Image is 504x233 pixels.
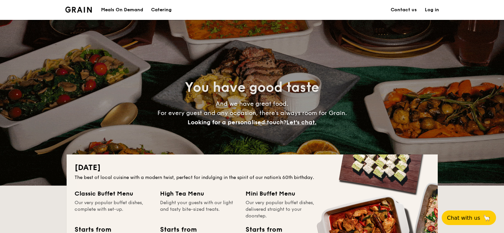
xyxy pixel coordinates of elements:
img: Grain [65,7,92,13]
div: Our very popular buffet dishes, delivered straight to your doorstep. [246,200,323,219]
div: Our very popular buffet dishes, complete with set-up. [75,200,152,219]
span: Chat with us [447,215,480,221]
div: Delight your guests with our light and tasty bite-sized treats. [160,200,238,219]
span: 🦙 [483,214,491,222]
div: Mini Buffet Menu [246,189,323,198]
a: Logotype [65,7,92,13]
button: Chat with us🦙 [442,210,496,225]
div: High Tea Menu [160,189,238,198]
h2: [DATE] [75,162,430,173]
span: Let's chat. [286,119,316,126]
div: The best of local cuisine with a modern twist, perfect for indulging in the spirit of our nation’... [75,174,430,181]
div: Classic Buffet Menu [75,189,152,198]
